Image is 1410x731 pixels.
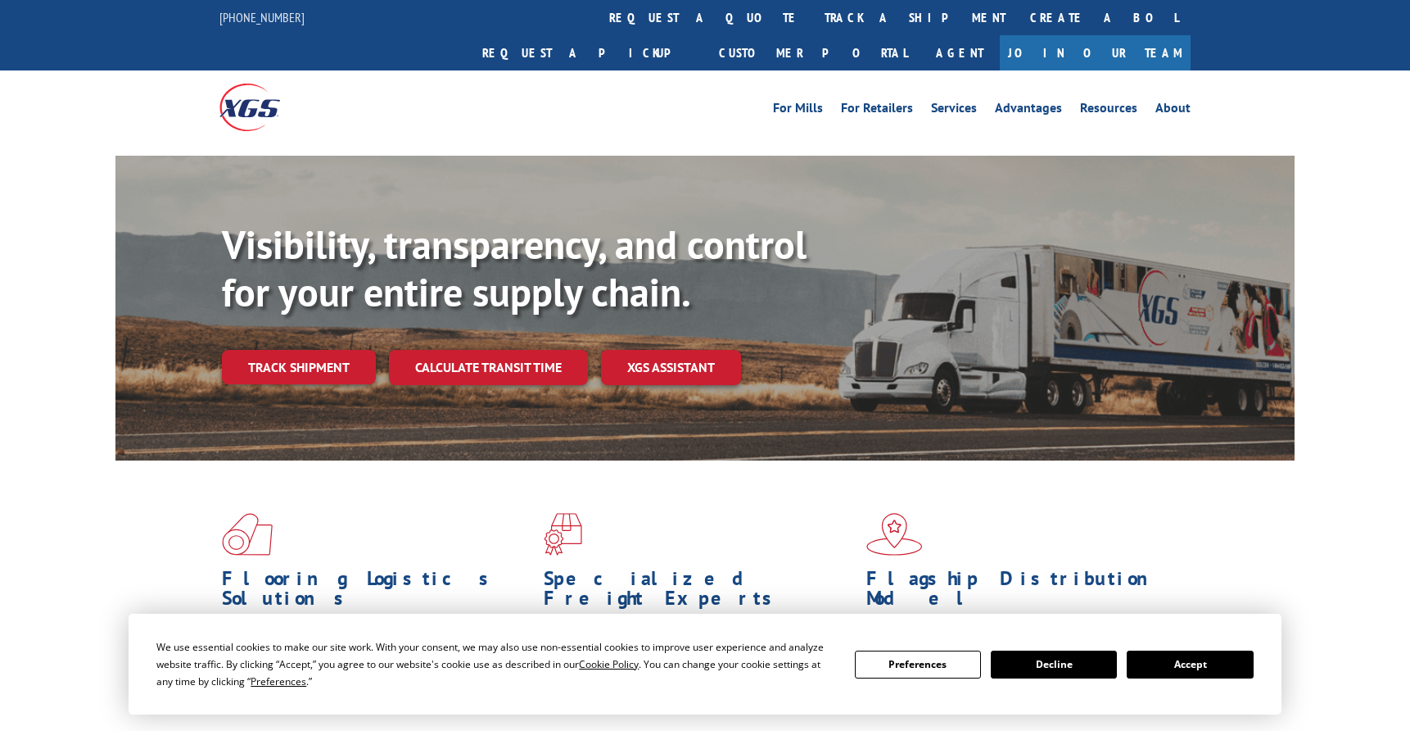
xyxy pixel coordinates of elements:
a: Join Our Team [1000,35,1191,70]
button: Accept [1127,651,1253,679]
a: Customer Portal [707,35,920,70]
h1: Flooring Logistics Solutions [222,569,531,616]
a: For Retailers [841,102,913,120]
button: Decline [991,651,1117,679]
a: Advantages [995,102,1062,120]
span: Preferences [251,674,306,688]
button: Preferences [855,651,981,679]
a: Track shipment [222,350,376,384]
img: xgs-icon-flagship-distribution-model-red [866,513,923,556]
a: XGS ASSISTANT [601,350,741,385]
div: We use essential cookies to make our site work. With your consent, we may also use non-essential ... [156,638,834,690]
img: xgs-icon-total-supply-chain-intelligence-red [222,513,273,556]
a: About [1155,102,1191,120]
a: [PHONE_NUMBER] [219,9,305,25]
a: Request a pickup [470,35,707,70]
span: Cookie Policy [579,657,639,671]
h1: Flagship Distribution Model [866,569,1176,616]
a: Services [931,102,977,120]
a: Calculate transit time [389,350,588,385]
a: Agent [920,35,1000,70]
h1: Specialized Freight Experts [544,569,853,616]
img: xgs-icon-focused-on-flooring-red [544,513,582,556]
a: Resources [1080,102,1137,120]
b: Visibility, transparency, and control for your entire supply chain. [222,219,807,317]
div: Cookie Consent Prompt [129,614,1281,715]
a: For Mills [773,102,823,120]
